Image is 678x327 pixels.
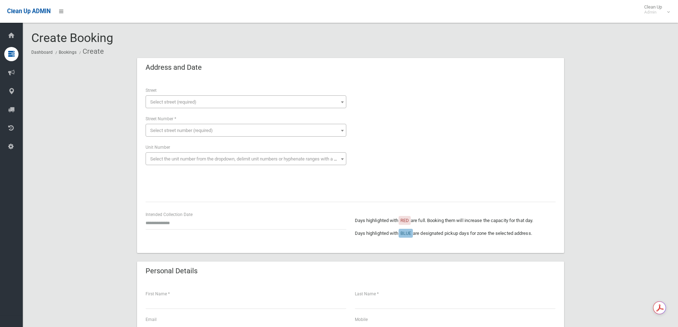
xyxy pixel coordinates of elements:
span: BLUE [400,231,411,236]
header: Address and Date [137,60,210,74]
span: Select street (required) [150,99,196,105]
a: Bookings [59,50,77,55]
span: Clean Up [641,4,669,15]
span: Create Booking [31,31,113,45]
span: Select street number (required) [150,128,213,133]
span: Clean Up ADMIN [7,8,51,15]
span: RED [400,218,409,223]
span: Select the unit number from the dropdown, delimit unit numbers or hyphenate ranges with a comma [150,156,349,162]
small: Admin [644,10,662,15]
p: Days highlighted with are full. Booking them will increase the capacity for that day. [355,216,556,225]
header: Personal Details [137,264,206,278]
li: Create [78,45,104,58]
p: Days highlighted with are designated pickup days for zone the selected address. [355,229,556,238]
a: Dashboard [31,50,53,55]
